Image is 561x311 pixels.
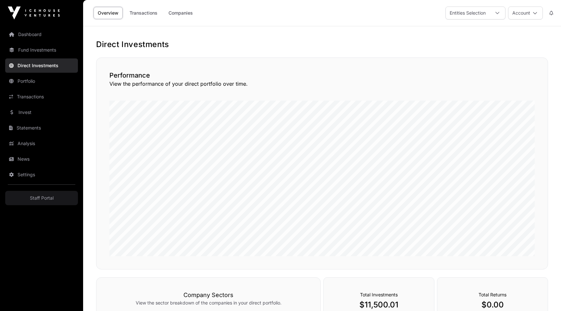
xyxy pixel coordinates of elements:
[360,292,398,297] span: Total Investments
[529,280,561,311] iframe: Chat Widget
[5,58,78,73] a: Direct Investments
[8,6,60,19] img: Icehouse Ventures Logo
[508,6,543,19] button: Account
[109,300,307,306] p: View the sector breakdown of the companies in your direct portfolio.
[5,136,78,151] a: Analysis
[5,43,78,57] a: Fund Investments
[5,27,78,42] a: Dashboard
[109,80,535,88] p: View the performance of your direct portfolio over time.
[450,300,535,310] p: $0.00
[337,300,421,310] p: $11,500.01
[125,7,162,19] a: Transactions
[5,74,78,88] a: Portfolio
[109,71,535,80] h2: Performance
[479,292,506,297] span: Total Returns
[96,39,548,50] h1: Direct Investments
[5,105,78,119] a: Invest
[164,7,197,19] a: Companies
[5,168,78,182] a: Settings
[5,152,78,166] a: News
[93,7,123,19] a: Overview
[446,7,490,19] div: Entities Selection
[5,121,78,135] a: Statements
[5,90,78,104] a: Transactions
[5,191,78,205] a: Staff Portal
[109,291,307,300] h3: Company Sectors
